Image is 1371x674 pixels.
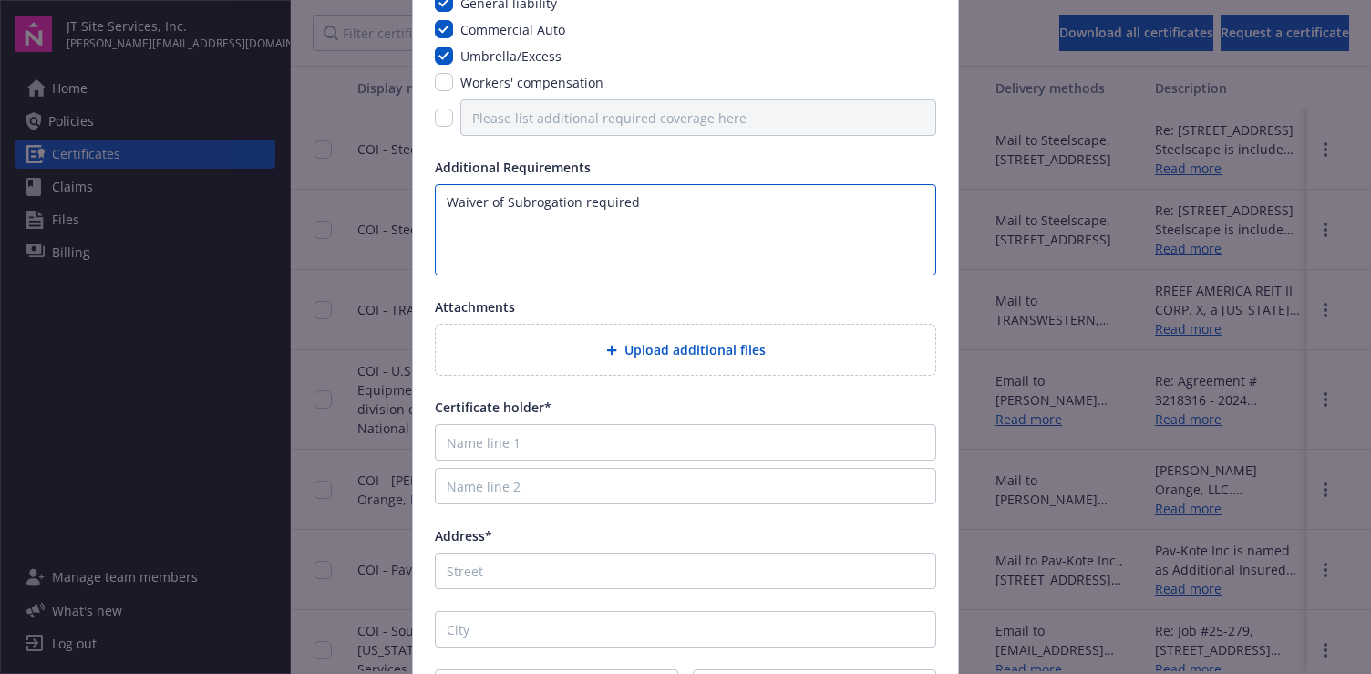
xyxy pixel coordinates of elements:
span: Additional Requirements [435,159,591,176]
span: Workers' compensation [460,74,603,91]
span: Umbrella/Excess [460,47,562,65]
input: City [435,611,936,648]
span: Attachments [435,298,515,316]
div: Upload additional files [435,324,936,376]
span: Upload additional files [624,340,766,359]
span: Address* [435,527,492,544]
input: Street [435,553,936,589]
input: Name line 1 [435,424,936,461]
input: Name line 2 [435,468,936,504]
span: Commercial Auto [460,21,565,38]
input: Please list additional required coverage here [460,99,936,136]
textarea: Waiver of Subrogation required [435,184,936,275]
span: Certificate holder* [435,399,551,416]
